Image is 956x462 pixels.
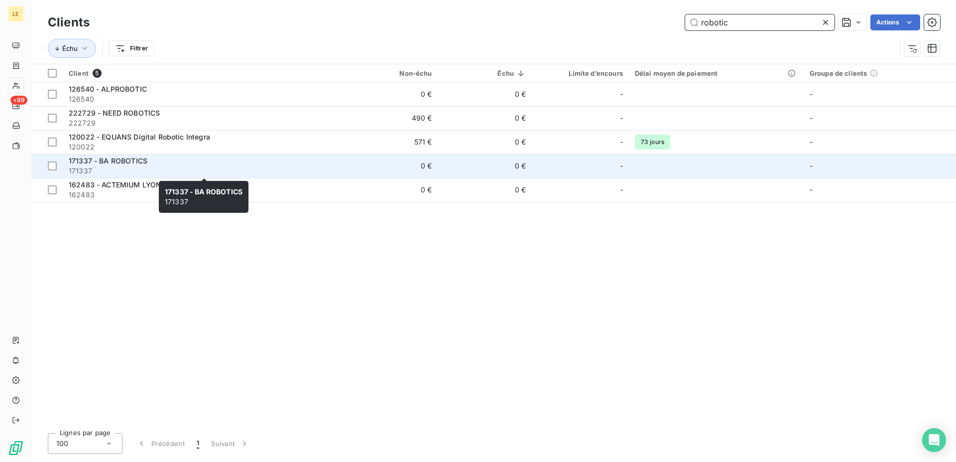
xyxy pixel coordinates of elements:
[8,6,24,22] div: LE
[685,14,835,30] input: Rechercher
[69,166,338,176] span: 171337
[69,69,89,77] span: Client
[69,118,338,128] span: 222729
[538,69,623,77] div: Limite d’encours
[69,109,160,117] span: 222729 - NEED ROBOTICS
[438,130,532,154] td: 0 €
[69,180,226,189] span: 162483 - ACTEMIUM LYON ROBOTICS Comari
[109,40,154,56] button: Filtrer
[69,85,147,93] span: 126540 - ALPROBOTIC
[191,433,205,454] button: 1
[344,130,438,154] td: 571 €
[620,89,623,99] span: -
[810,69,867,77] span: Groupe de clients
[438,178,532,202] td: 0 €
[810,114,813,122] span: -
[8,440,24,456] img: Logo LeanPay
[635,69,798,77] div: Délai moyen de paiement
[69,156,147,165] span: 171337 - BA ROBOTICS
[10,96,27,105] span: +99
[438,154,532,178] td: 0 €
[350,69,432,77] div: Non-échu
[48,13,90,31] h3: Clients
[620,137,623,147] span: -
[205,433,255,454] button: Suivant
[620,113,623,123] span: -
[69,190,338,200] span: 162483
[438,82,532,106] td: 0 €
[197,439,199,449] span: 1
[620,185,623,195] span: -
[69,94,338,104] span: 126540
[165,187,242,206] span: 171337
[69,142,338,152] span: 120022
[344,82,438,106] td: 0 €
[344,154,438,178] td: 0 €
[130,433,191,454] button: Précédent
[444,69,526,77] div: Échu
[635,135,670,150] span: 73 jours
[810,185,813,194] span: -
[344,178,438,202] td: 0 €
[620,161,623,171] span: -
[870,14,920,30] button: Actions
[810,161,813,170] span: -
[48,39,96,58] button: Échu
[344,106,438,130] td: 490 €
[93,69,102,78] span: 5
[62,44,78,52] span: Échu
[922,428,946,452] div: Open Intercom Messenger
[810,90,813,98] span: -
[810,138,813,146] span: -
[438,106,532,130] td: 0 €
[165,187,242,196] span: 171337 - BA ROBOTICS
[56,439,68,449] span: 100
[69,133,210,141] span: 120022 - EQUANS Digital Robotic Integra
